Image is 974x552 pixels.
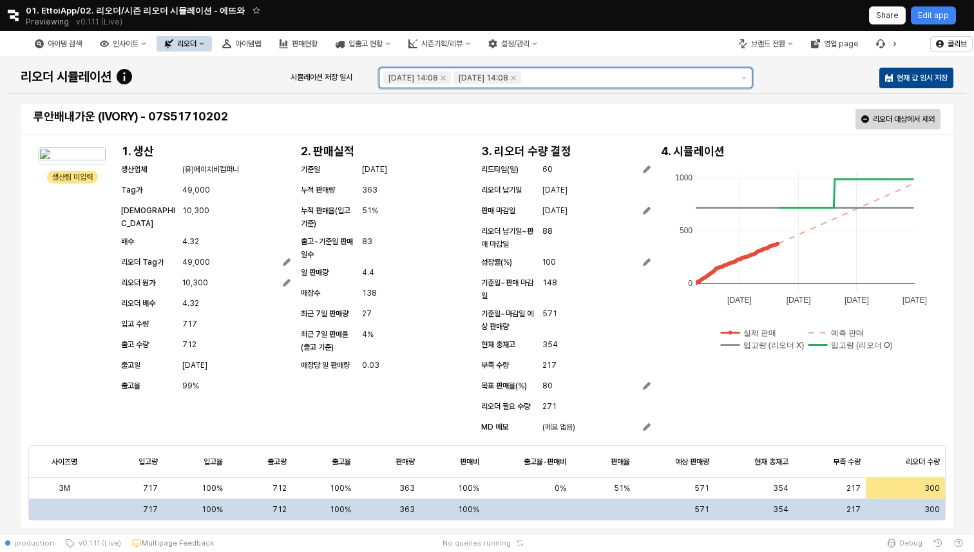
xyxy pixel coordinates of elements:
span: 일 판매량 [301,268,329,277]
button: 영업 page [803,36,866,52]
span: 부족 수량 [481,361,509,370]
span: 출고율 [332,456,351,466]
div: 입출고 현황 [328,36,398,52]
text: 예측 판매 [831,328,864,338]
button: Edit app [911,6,956,24]
span: 571 [542,307,557,320]
span: [DATE] [362,163,387,176]
span: 363 [399,483,415,493]
div: 리오더 [157,36,212,52]
button: 60 [542,162,651,177]
div: 아이템맵 [235,39,261,48]
span: 0% [555,483,566,493]
span: 기준일 [301,165,320,174]
span: 0.03 [362,359,379,372]
span: 100% [458,483,479,493]
button: 클리브 [930,36,973,52]
span: 현재 총재고 [481,340,515,349]
p: v0.1.11 (Live) [76,17,122,27]
button: Reset app state [513,539,526,547]
span: 현재 총재고 [754,456,788,466]
span: 부족 수량 [833,456,861,466]
span: 01. EttoiApp/02. 리오더/시즌 리오더 시뮬레이션 - 에뜨와 [26,4,245,17]
span: 리오더 납기일 [481,186,522,195]
span: 712 [272,483,287,493]
div: 아이템 검색 [48,39,82,48]
span: 10,300 [182,276,208,289]
span: 판매 마감일 [481,206,515,215]
div: 브랜드 전환 [730,36,801,52]
text: 입고량 (리오더 X) [743,341,804,350]
span: [DATE] [182,359,207,372]
button: 80 [542,378,651,394]
span: 99% [182,379,199,392]
span: 누적 판매량 [301,186,335,195]
span: 300 [924,483,940,493]
div: 시즌기획/리뷰 [421,39,463,48]
span: 100% [202,483,223,493]
span: [DEMOGRAPHIC_DATA] [121,206,175,228]
button: Releases and History [69,13,129,31]
span: 3M [59,483,70,493]
button: 100 [542,254,651,270]
h4: 1. 생산 [121,145,154,158]
div: 인사이트 [92,36,154,52]
div: Remove 2025-08-07 14:08 [441,75,446,81]
button: v0.1.11 (Live) [59,534,126,552]
span: 출고~기준일 판매일수 [301,237,353,259]
span: 100 [542,256,556,269]
span: 100% [202,505,223,514]
span: 기준일~마감일 예상 판매량 [481,309,533,331]
span: 기준일~판매 마감일 [481,278,533,300]
span: 80 [542,379,553,392]
div: 판매현황 [271,36,325,52]
span: 10,300 [182,204,209,217]
button: 설정/관리 [481,36,545,52]
div: [DATE] 14:08 [459,71,508,84]
span: 리오더 Tag가 [121,258,164,267]
span: No queries running [443,538,511,548]
button: History [928,534,948,552]
span: 4.32 [182,297,199,310]
span: 60 [542,163,553,176]
span: 717 [143,483,158,493]
span: 217 [846,505,861,514]
span: 매장수 [301,289,320,298]
span: 100% [458,505,479,514]
button: 현재 값 임시 저장 [879,68,953,88]
div: Remove 2025-08-07 14:08 [511,75,516,81]
span: 최근 7일 판매량 [301,309,349,318]
button: 리오더 대상에서 제외 [855,109,941,129]
span: 리오더 수량 [906,456,940,466]
span: 4.4 [362,266,374,279]
span: 입고량 [138,456,158,466]
span: 27 [362,307,372,320]
div: 생산팀 미입력 [52,171,93,184]
div: 설정/관리 [501,39,530,48]
p: 현재 값 임시 저장 [897,73,948,83]
span: (유)에이치비컴퍼니 [182,163,239,176]
text: 실제 판매 [743,328,776,338]
span: 매장당 일 판매량 [301,361,350,370]
span: 217 [846,483,861,493]
div: 시즌기획/리뷰 [401,36,478,52]
span: 148 [542,276,557,289]
span: 712 [272,505,287,514]
span: 예상 판매량 [675,456,709,466]
span: 49,000 [182,256,210,269]
span: 생산업체 [121,165,147,174]
span: 363 [399,505,415,514]
span: 사이즈명 [52,456,77,466]
span: 271 [542,400,557,413]
span: 51% [362,204,378,217]
span: 판매비 [460,456,479,466]
span: 4.32 [182,235,199,248]
span: 출고율 [121,381,140,390]
h4: 4. 시뮬레이션 [661,145,725,158]
button: 제안 사항 표시 [736,68,752,88]
span: 51% [614,483,630,493]
div: 입출고 현황 [349,39,383,48]
span: 49,000 [182,184,210,196]
span: 목표 판매율(%) [481,381,527,390]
